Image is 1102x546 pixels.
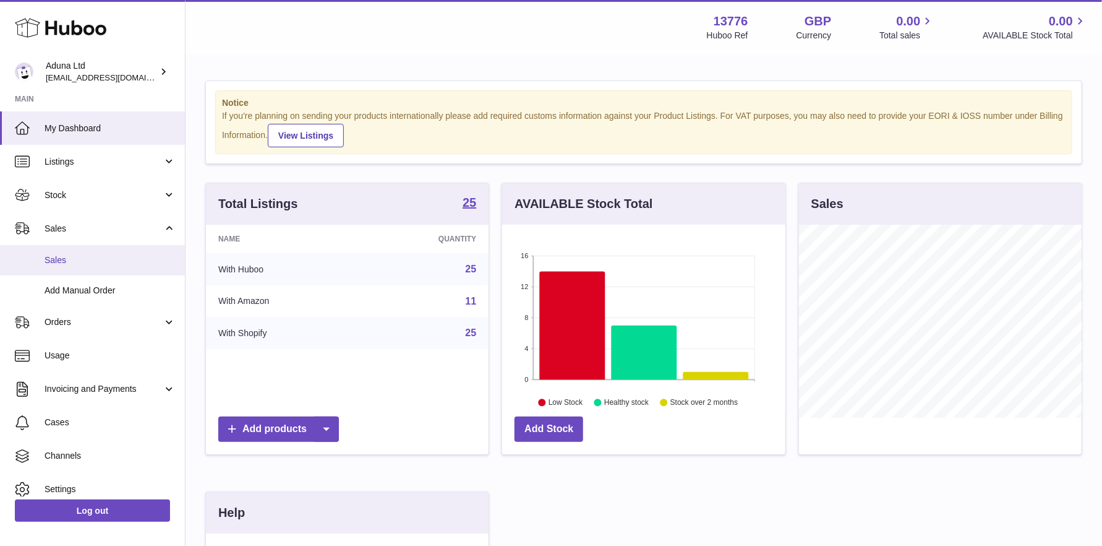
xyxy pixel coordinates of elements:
h3: Help [218,505,245,521]
text: Stock over 2 months [670,398,738,407]
td: With Shopify [206,317,361,349]
img: foyin.fagbemi@aduna.com [15,63,33,81]
a: 25 [466,327,477,338]
text: Healthy stock [604,398,649,407]
a: 11 [466,296,477,306]
span: Stock [45,189,163,201]
a: 0.00 Total sales [879,13,934,41]
a: 25 [463,196,476,211]
strong: GBP [805,13,831,30]
a: 25 [466,264,477,274]
text: Low Stock [549,398,583,407]
text: 0 [525,376,529,383]
text: 12 [521,283,529,290]
span: Orders [45,316,163,328]
span: 0.00 [1049,13,1073,30]
text: 8 [525,314,529,321]
span: Channels [45,450,176,462]
div: If you're planning on sending your products internationally please add required customs informati... [222,110,1066,147]
span: [EMAIL_ADDRESS][DOMAIN_NAME] [46,72,182,82]
strong: 13776 [714,13,748,30]
a: Log out [15,500,170,522]
div: Huboo Ref [707,30,748,41]
span: Usage [45,350,176,362]
h3: AVAILABLE Stock Total [515,196,652,212]
span: Invoicing and Payments [45,383,163,395]
h3: Sales [811,196,844,212]
span: Cases [45,417,176,428]
a: 0.00 AVAILABLE Stock Total [983,13,1087,41]
span: Total sales [879,30,934,41]
text: 4 [525,345,529,352]
a: View Listings [268,124,344,147]
th: Name [206,225,361,253]
span: Sales [45,254,176,266]
span: AVAILABLE Stock Total [983,30,1087,41]
a: Add Stock [515,417,583,442]
text: 16 [521,252,529,259]
span: Settings [45,483,176,495]
td: With Huboo [206,253,361,285]
strong: 25 [463,196,476,209]
th: Quantity [361,225,489,253]
span: 0.00 [897,13,921,30]
span: My Dashboard [45,123,176,134]
a: Add products [218,417,339,442]
div: Currency [797,30,832,41]
strong: Notice [222,97,1066,109]
span: Add Manual Order [45,285,176,297]
h3: Total Listings [218,196,298,212]
td: With Amazon [206,285,361,318]
span: Sales [45,223,163,235]
div: Aduna Ltd [46,60,157,84]
span: Listings [45,156,163,168]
